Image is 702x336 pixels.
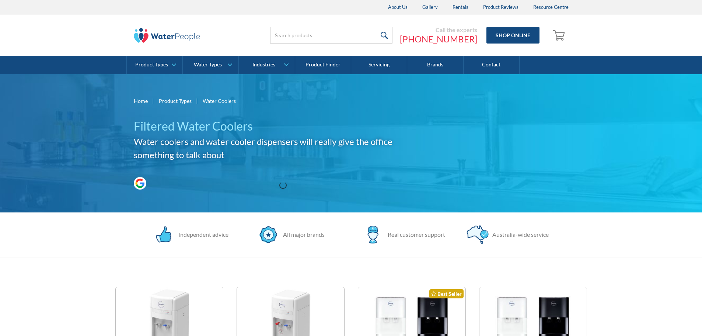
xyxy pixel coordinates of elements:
[295,56,351,74] a: Product Finder
[464,56,520,74] a: Contact
[183,56,238,74] a: Water Types
[553,29,567,41] img: shopping cart
[551,27,569,44] a: Open empty cart
[239,56,294,74] a: Industries
[194,62,222,68] div: Water Types
[270,27,392,44] input: Search products
[400,34,477,45] a: [PHONE_NUMBER]
[252,62,275,68] div: Industries
[279,230,325,239] div: All major brands
[203,97,236,105] div: Water Coolers
[134,28,200,43] img: The Water People
[195,96,199,105] div: |
[407,56,463,74] a: Brands
[351,56,407,74] a: Servicing
[384,230,445,239] div: Real customer support
[134,135,417,162] h2: Water coolers and water cooler dispensers will really give the office something to talk about
[151,96,155,105] div: |
[134,117,417,135] h1: Filtered Water Coolers
[429,289,464,298] div: Best Seller
[486,27,539,44] a: Shop Online
[127,56,182,74] a: Product Types
[400,26,477,34] div: Call the experts
[489,230,549,239] div: Australia-wide service
[135,62,168,68] div: Product Types
[175,230,228,239] div: Independent advice
[159,97,192,105] a: Product Types
[134,97,148,105] a: Home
